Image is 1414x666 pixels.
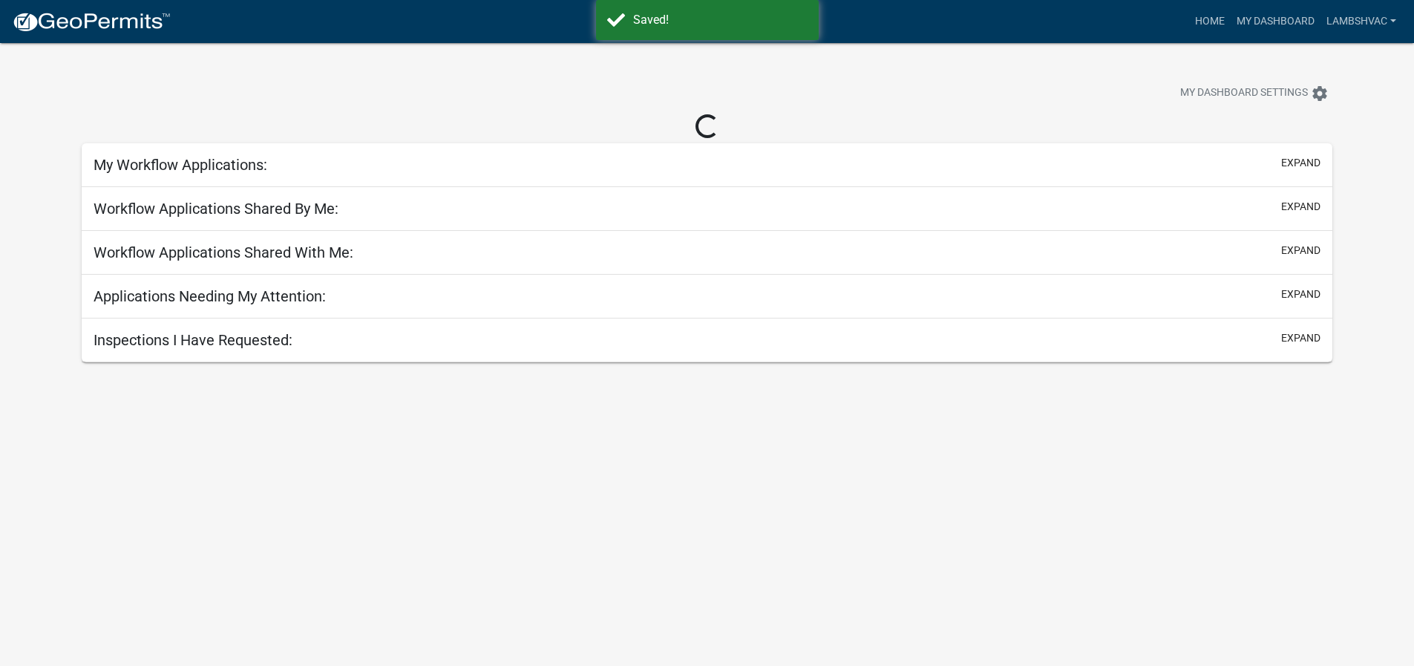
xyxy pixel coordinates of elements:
[1311,85,1329,102] i: settings
[1180,85,1308,102] span: My Dashboard Settings
[94,156,267,174] h5: My Workflow Applications:
[1281,155,1320,171] button: expand
[94,244,353,261] h5: Workflow Applications Shared With Me:
[1281,199,1320,215] button: expand
[1281,243,1320,258] button: expand
[94,331,292,349] h5: Inspections I Have Requested:
[94,200,338,218] h5: Workflow Applications Shared By Me:
[1281,330,1320,346] button: expand
[1231,7,1320,36] a: My Dashboard
[1168,79,1341,108] button: My Dashboard Settingssettings
[633,11,808,29] div: Saved!
[94,287,326,305] h5: Applications Needing My Attention:
[1320,7,1402,36] a: Lambshvac
[1281,287,1320,302] button: expand
[1189,7,1231,36] a: Home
